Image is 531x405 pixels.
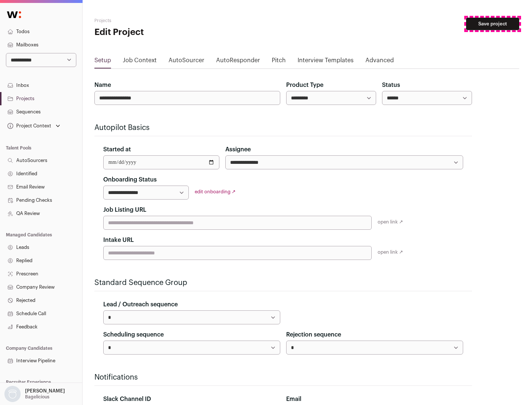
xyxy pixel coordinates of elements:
[123,56,157,68] a: Job Context
[286,330,341,339] label: Rejection sequence
[272,56,286,68] a: Pitch
[382,81,400,89] label: Status
[94,56,111,68] a: Setup
[103,236,134,244] label: Intake URL
[195,189,236,194] a: edit onboarding ↗
[94,123,472,133] h2: Autopilot Basics
[365,56,394,68] a: Advanced
[103,395,151,404] label: Slack Channel ID
[6,123,51,129] div: Project Context
[3,7,25,22] img: Wellfound
[94,27,236,38] h1: Edit Project
[3,386,66,402] button: Open dropdown
[298,56,354,68] a: Interview Templates
[94,372,472,383] h2: Notifications
[94,278,472,288] h2: Standard Sequence Group
[94,81,111,89] label: Name
[103,300,178,309] label: Lead / Outreach sequence
[103,205,146,214] label: Job Listing URL
[103,175,157,184] label: Onboarding Status
[103,145,131,154] label: Started at
[286,395,463,404] div: Email
[216,56,260,68] a: AutoResponder
[225,145,251,154] label: Assignee
[103,330,164,339] label: Scheduling sequence
[169,56,204,68] a: AutoSourcer
[6,121,62,131] button: Open dropdown
[94,18,236,24] h2: Projects
[25,388,65,394] p: [PERSON_NAME]
[4,386,21,402] img: nopic.png
[286,81,323,89] label: Product Type
[466,18,519,30] button: Save project
[25,394,49,400] p: Bagelicious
